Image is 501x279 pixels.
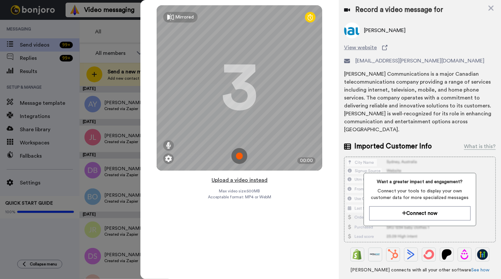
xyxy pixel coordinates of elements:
img: ic_gear.svg [165,155,172,162]
span: Want a greater impact and engagement? [369,179,470,185]
img: Shopify [352,249,363,260]
span: Imported Customer Info [354,141,432,151]
span: Acceptable format: MP4 or WebM [208,194,271,200]
img: Ontraport [370,249,380,260]
div: What is this? [464,142,496,150]
div: 00:00 [297,157,316,164]
img: Drip [459,249,470,260]
img: GoHighLevel [477,249,488,260]
img: Hubspot [388,249,398,260]
button: Upload a video instead [210,176,270,184]
button: Connect now [369,206,470,220]
div: [PERSON_NAME] Communications is a major Canadian telecommunications company providing a range of ... [344,70,496,134]
span: [PERSON_NAME] connects with all your other software [344,267,496,273]
img: Patreon [441,249,452,260]
span: View website [344,44,377,52]
span: Max video size: 500 MB [219,188,260,194]
a: See how [471,268,489,272]
div: 3 [221,63,258,113]
a: View website [344,44,496,52]
img: ic_record_start.svg [231,148,247,164]
img: ActiveCampaign [406,249,416,260]
span: [EMAIL_ADDRESS][PERSON_NAME][DOMAIN_NAME] [355,57,484,65]
span: Connect your tools to display your own customer data for more specialized messages [369,188,470,201]
img: ConvertKit [424,249,434,260]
